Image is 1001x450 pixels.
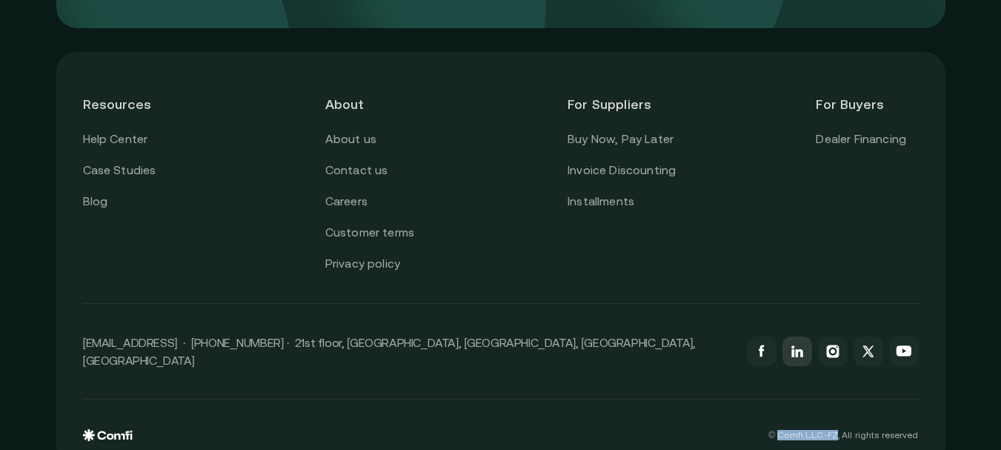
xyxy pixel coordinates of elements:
[325,161,388,180] a: Contact us
[83,130,148,149] a: Help Center
[816,130,906,149] a: Dealer Financing
[568,161,676,180] a: Invoice Discounting
[325,130,376,149] a: About us
[816,79,918,130] header: For Buyers
[325,223,414,242] a: Customer terms
[568,192,634,211] a: Installments
[325,79,428,130] header: About
[83,161,156,180] a: Case Studies
[83,79,185,130] header: Resources
[83,192,108,211] a: Blog
[325,254,400,274] a: Privacy policy
[568,79,676,130] header: For Suppliers
[768,430,918,440] p: © Comfi L.L.C-FZ, All rights reserved
[83,429,133,441] img: comfi logo
[325,192,368,211] a: Careers
[83,334,732,369] p: [EMAIL_ADDRESS] · [PHONE_NUMBER] · 21st floor, [GEOGRAPHIC_DATA], [GEOGRAPHIC_DATA], [GEOGRAPHIC_...
[568,130,674,149] a: Buy Now, Pay Later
